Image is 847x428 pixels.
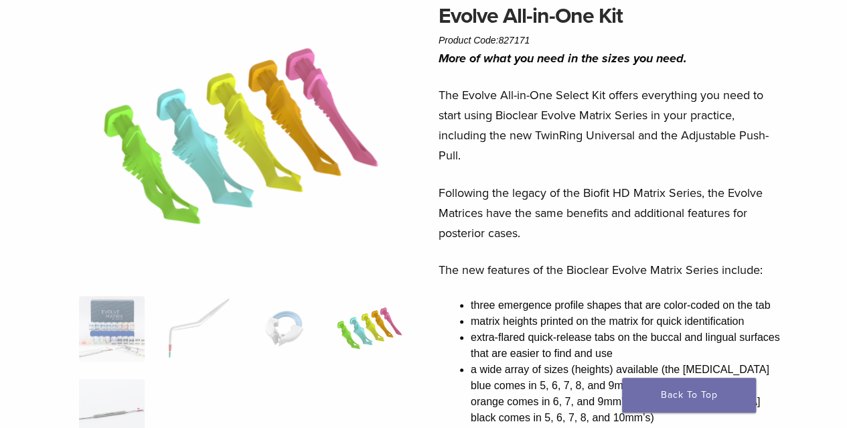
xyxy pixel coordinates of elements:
li: a wide array of sizes (heights) available (the [MEDICAL_DATA] blue comes in 5, 6, 7, 8, and 9mm’s... [471,362,783,426]
i: More of what you need in the sizes you need. [439,51,687,66]
span: 827171 [498,35,530,46]
li: matrix heights printed on the matrix for quick identification [471,313,783,330]
img: Evolve All-in-One Kit - Image 4 [337,296,402,362]
li: extra-flared quick-release tabs on the buccal and lingual surfaces that are easier to find and use [471,330,783,362]
p: The Evolve All-in-One Select Kit offers everything you need to start using Bioclear Evolve Matrix... [439,85,783,165]
img: IMG_0457-scaled-e1745362001290-300x300.jpg [79,296,145,362]
span: Product Code: [439,35,530,46]
li: three emergence profile shapes that are color-coded on the tab [471,297,783,313]
a: Back To Top [622,378,756,413]
p: The new features of the Bioclear Evolve Matrix Series include: [439,260,783,280]
img: Evolve All-in-One Kit - Image 2 [165,296,230,362]
p: Following the legacy of the Biofit HD Matrix Series, the Evolve Matrices have the same benefits a... [439,183,783,243]
img: Evolve All-in-One Kit - Image 3 [251,296,317,362]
